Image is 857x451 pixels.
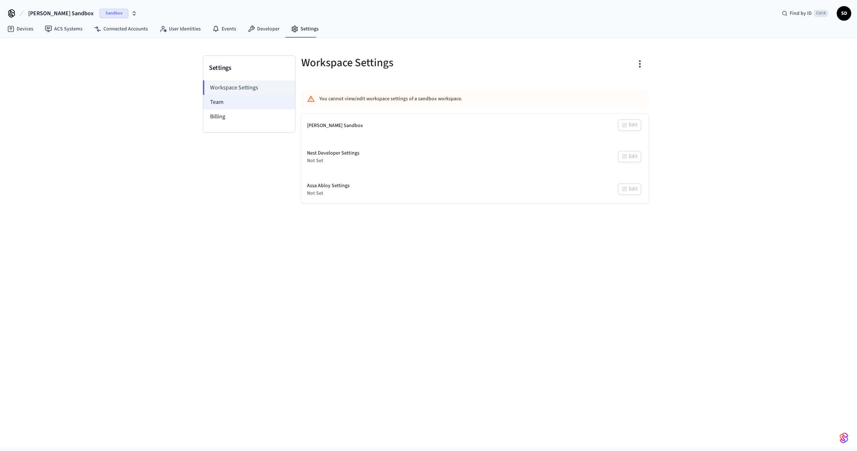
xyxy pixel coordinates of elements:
span: Ctrl K [814,10,828,17]
a: User Identities [154,22,206,35]
li: Team [203,95,295,109]
div: Find by IDCtrl K [776,7,834,20]
li: Workspace Settings [203,80,295,95]
div: [PERSON_NAME] Sandbox [307,122,363,130]
a: Devices [1,22,39,35]
div: Assa Abloy Settings [307,182,350,190]
h5: Workspace Settings [301,55,470,70]
div: Nest Developer Settings [307,149,359,157]
a: ACS Systems [39,22,88,35]
span: SD [837,7,850,20]
span: Sandbox [99,9,128,18]
div: Not Set [307,190,350,197]
span: Find by ID [790,10,812,17]
div: Not Set [307,157,359,165]
a: Connected Accounts [88,22,154,35]
a: Developer [242,22,285,35]
img: SeamLogoGradient.69752ec5.svg [840,432,848,444]
a: Events [206,22,242,35]
span: [PERSON_NAME] Sandbox [28,9,94,18]
a: Settings [285,22,324,35]
li: Billing [203,109,295,124]
div: You cannot view/edit workspace settings of a sandbox workspace. [319,92,588,106]
button: SD [837,6,851,21]
h3: Settings [209,63,289,73]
